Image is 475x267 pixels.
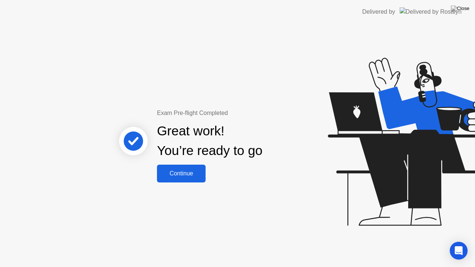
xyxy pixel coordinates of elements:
div: Continue [159,170,203,177]
button: Continue [157,165,206,182]
div: Exam Pre-flight Completed [157,109,310,118]
img: Close [451,6,469,11]
div: Great work! You’re ready to go [157,121,262,161]
div: Delivered by [362,7,395,16]
div: Open Intercom Messenger [450,242,468,260]
img: Delivered by Rosalyn [400,7,462,16]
